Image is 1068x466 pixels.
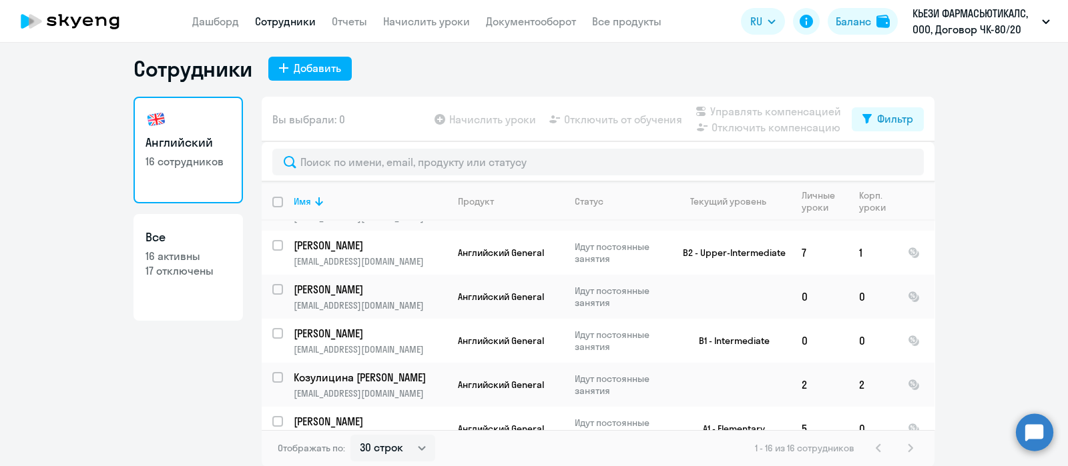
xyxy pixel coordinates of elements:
[575,285,666,309] p: Идут постоянные занятия
[294,238,445,253] p: [PERSON_NAME]
[278,442,345,454] span: Отображать по:
[133,55,252,82] h1: Сотрудники
[255,15,316,28] a: Сотрудники
[750,13,762,29] span: RU
[678,195,790,207] div: Текущий уровень
[294,326,447,341] a: [PERSON_NAME]
[690,195,766,207] div: Текущий уровень
[332,15,367,28] a: Отчеты
[458,335,544,347] span: Английский General
[791,407,848,451] td: 5
[294,343,447,355] p: [EMAIL_ADDRESS][DOMAIN_NAME]
[146,134,231,151] h3: Английский
[852,107,924,131] button: Фильтр
[458,291,544,303] span: Английский General
[859,189,896,213] div: Корп. уроки
[294,414,447,429] a: [PERSON_NAME]
[294,326,445,341] p: [PERSON_NAME]
[294,299,447,311] p: [EMAIL_ADDRESS][DOMAIN_NAME]
[575,373,666,397] p: Идут постоянные занятия
[458,423,544,435] span: Английский General
[146,263,231,278] p: 17 отключены
[575,329,666,353] p: Идут постоянные занятия
[575,195,603,207] div: Статус
[791,275,848,319] td: 0
[667,319,791,363] td: B1 - Intermediate
[836,13,871,29] div: Баланс
[294,387,447,399] p: [EMAIL_ADDRESS][DOMAIN_NAME]
[906,5,1057,37] button: КЬЕЗИ ФАРМАСЬЮТИКАЛС, ООО, Договор ЧК-80/20
[791,231,848,275] td: 7
[828,8,898,35] button: Балансbalance
[592,15,661,28] a: Все продукты
[458,379,544,391] span: Английский General
[294,255,447,267] p: [EMAIL_ADDRESS][DOMAIN_NAME]
[294,282,447,297] a: [PERSON_NAME]
[458,195,563,207] div: Продукт
[486,15,576,28] a: Документооборот
[791,363,848,407] td: 2
[848,363,897,407] td: 2
[383,15,470,28] a: Начислить уроки
[848,231,897,275] td: 1
[192,15,239,28] a: Дашборд
[294,195,447,207] div: Имя
[741,8,785,35] button: RU
[859,189,888,213] div: Корп. уроки
[133,214,243,321] a: Все16 активны17 отключены
[146,109,167,130] img: english
[667,407,791,451] td: A1 - Elementary
[146,249,231,263] p: 16 активны
[802,189,839,213] div: Личные уроки
[294,282,445,297] p: [PERSON_NAME]
[272,111,345,127] span: Вы выбрали: 0
[876,15,890,28] img: balance
[877,111,913,127] div: Фильтр
[791,319,848,363] td: 0
[848,407,897,451] td: 0
[755,442,854,454] span: 1 - 16 из 16 сотрудников
[294,238,447,253] a: [PERSON_NAME]
[802,189,848,213] div: Личные уроки
[575,241,666,265] p: Идут постоянные занятия
[268,57,352,81] button: Добавить
[272,149,924,175] input: Поиск по имени, email, продукту или статусу
[575,417,666,441] p: Идут постоянные занятия
[146,229,231,246] h3: Все
[133,97,243,203] a: Английский16 сотрудников
[294,370,445,385] p: Козулицина [PERSON_NAME]
[912,5,1037,37] p: КЬЕЗИ ФАРМАСЬЮТИКАЛС, ООО, Договор ЧК-80/20
[575,195,666,207] div: Статус
[294,60,341,76] div: Добавить
[848,319,897,363] td: 0
[294,370,447,385] a: Козулицина [PERSON_NAME]
[294,195,311,207] div: Имя
[848,275,897,319] td: 0
[458,195,494,207] div: Продукт
[294,414,445,429] p: [PERSON_NAME]
[667,231,791,275] td: B2 - Upper-Intermediate
[146,154,231,169] p: 16 сотрудников
[458,247,544,259] span: Английский General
